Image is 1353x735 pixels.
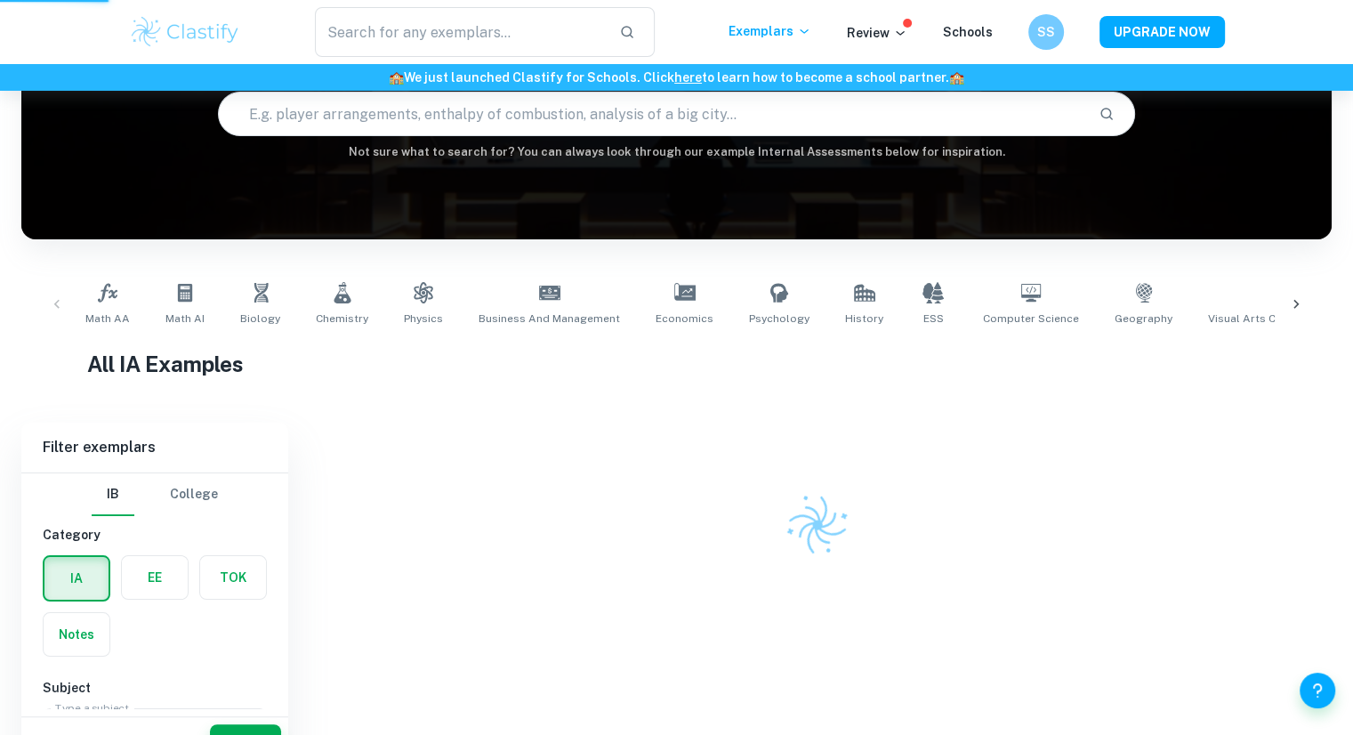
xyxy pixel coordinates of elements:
[219,89,1084,139] input: E.g. player arrangements, enthalpy of combustion, analysis of a big city...
[1035,22,1056,42] h6: SS
[21,423,288,472] h6: Filter exemplars
[92,473,134,516] button: IB
[847,23,907,43] p: Review
[44,613,109,656] button: Notes
[92,473,218,516] div: Filter type choice
[656,311,713,327] span: Economics
[776,484,858,567] img: Clastify logo
[749,311,809,327] span: Psychology
[55,700,129,715] label: Type a subject
[4,68,1349,87] h6: We just launched Clastify for Schools. Click to learn how to become a school partner.
[1099,16,1225,48] button: UPGRADE NOW
[170,473,218,516] button: College
[983,311,1079,327] span: Computer Science
[729,21,811,41] p: Exemplars
[1300,673,1335,708] button: Help and Feedback
[845,311,883,327] span: History
[1028,14,1064,50] button: SS
[200,556,266,599] button: TOK
[21,143,1332,161] h6: Not sure what to search for? You can always look through our example Internal Assessments below f...
[404,311,443,327] span: Physics
[316,311,368,327] span: Chemistry
[129,14,242,50] img: Clastify logo
[43,525,267,545] h6: Category
[1091,99,1122,129] button: Search
[389,70,404,85] span: 🏫
[240,311,280,327] span: Biology
[43,678,267,698] h6: Subject
[923,311,944,327] span: ESS
[479,311,620,327] span: Business and Management
[87,348,1267,380] h1: All IA Examples
[943,25,993,39] a: Schools
[315,7,606,57] input: Search for any exemplars...
[1115,311,1172,327] span: Geography
[949,70,964,85] span: 🏫
[122,556,188,599] button: EE
[165,311,205,327] span: Math AI
[85,311,130,327] span: Math AA
[674,70,702,85] a: here
[44,557,109,600] button: IA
